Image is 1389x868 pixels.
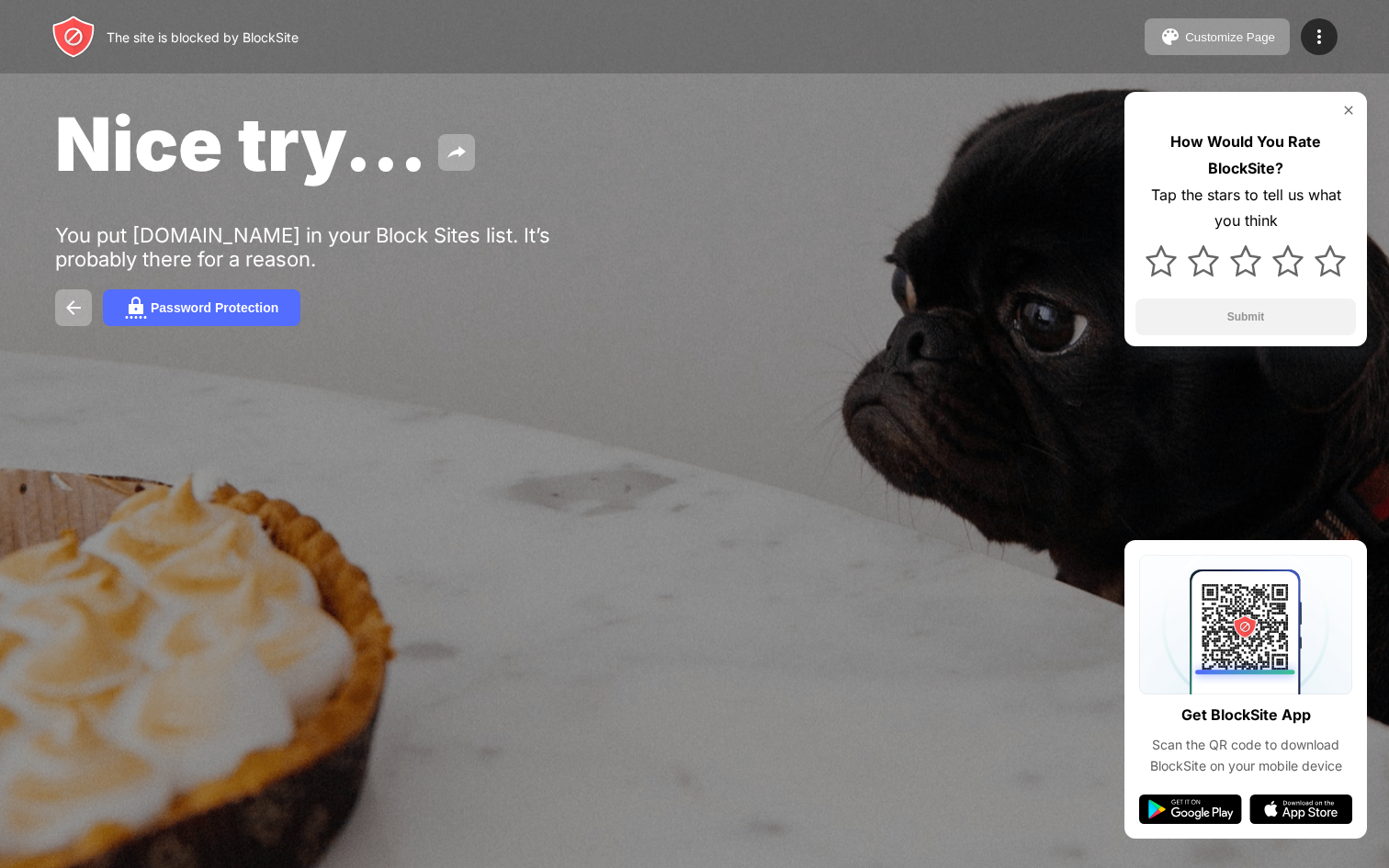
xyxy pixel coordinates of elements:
[125,297,147,319] img: password.svg
[1145,18,1290,55] button: Customize Page
[151,300,278,315] div: Password Protection
[1315,245,1346,276] img: star.svg
[55,223,623,271] div: You put [DOMAIN_NAME] in your Block Sites list. It’s probably there for a reason.
[1308,26,1330,48] img: menu-icon.svg
[1159,26,1181,48] img: pallet.svg
[55,637,490,847] iframe: Banner
[1272,245,1304,276] img: star.svg
[55,99,427,188] span: Nice try...
[1341,103,1356,118] img: rate-us-close.svg
[1135,129,1356,182] div: How Would You Rate BlockSite?
[51,15,96,59] img: header-logo.svg
[1139,735,1352,776] div: Scan the QR code to download BlockSite on your mobile device
[1139,555,1352,694] img: qrcode.svg
[1139,795,1242,824] img: google-play.svg
[1146,245,1177,276] img: star.svg
[107,29,299,45] div: The site is blocked by BlockSite
[1188,245,1219,276] img: star.svg
[62,297,85,319] img: back.svg
[1185,30,1275,44] div: Customize Page
[103,289,300,326] button: Password Protection
[1230,245,1261,276] img: star.svg
[1249,795,1352,824] img: app-store.svg
[1181,702,1311,728] div: Get BlockSite App
[1135,299,1356,335] button: Submit
[1135,182,1356,235] div: Tap the stars to tell us what you think
[446,141,468,163] img: share.svg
